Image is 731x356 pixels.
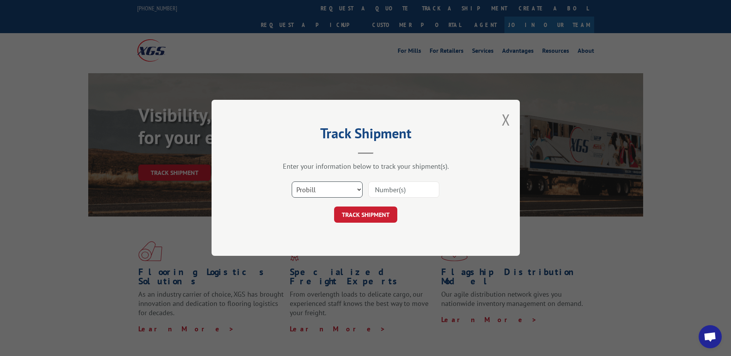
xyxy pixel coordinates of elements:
[250,162,481,171] div: Enter your information below to track your shipment(s).
[502,109,510,130] button: Close modal
[368,182,439,198] input: Number(s)
[334,207,397,223] button: TRACK SHIPMENT
[250,128,481,143] h2: Track Shipment
[699,325,722,348] div: Open chat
